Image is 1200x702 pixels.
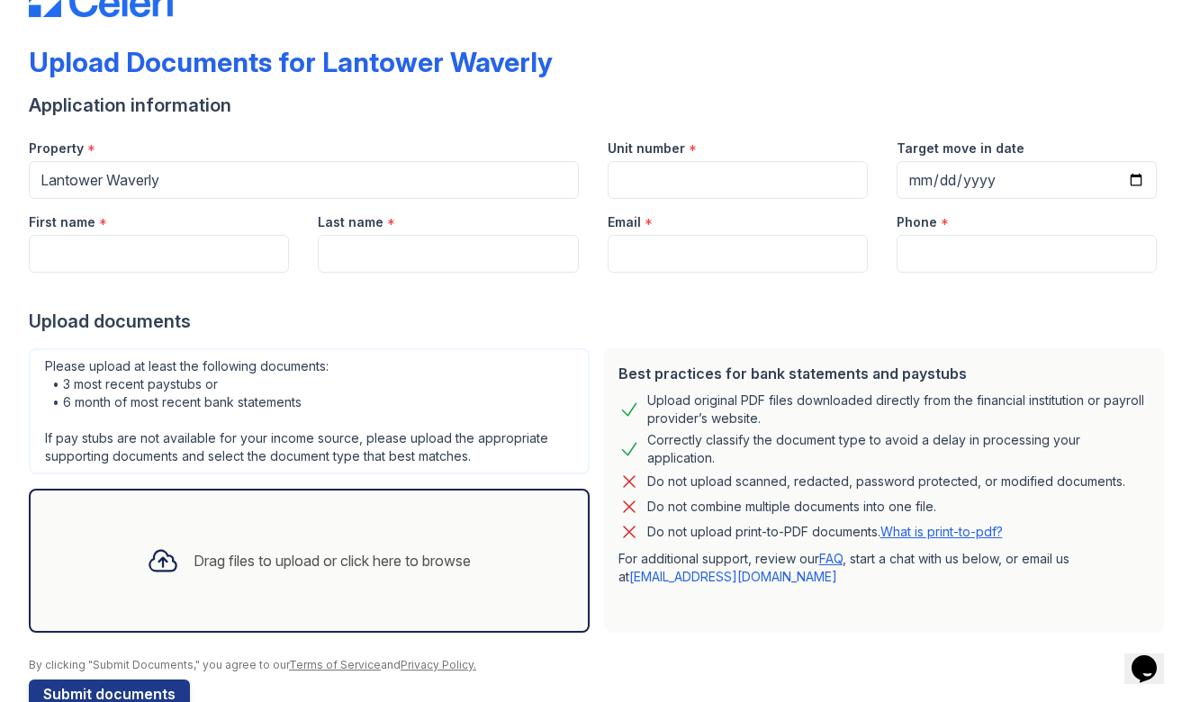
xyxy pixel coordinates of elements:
iframe: chat widget [1124,630,1182,684]
label: Target move in date [897,139,1024,157]
label: Unit number [608,139,685,157]
a: FAQ [819,551,843,566]
a: Terms of Service [289,658,381,671]
div: Upload Documents for Lantower Waverly [29,46,553,78]
div: Upload documents [29,309,1171,334]
div: Correctly classify the document type to avoid a delay in processing your application. [647,431,1150,467]
label: Property [29,139,84,157]
label: Last name [318,213,383,231]
div: Do not upload scanned, redacted, password protected, or modified documents. [647,471,1125,492]
p: Do not upload print-to-PDF documents. [647,523,1003,541]
div: Best practices for bank statements and paystubs [618,363,1150,384]
a: Privacy Policy. [401,658,476,671]
p: For additional support, review our , start a chat with us below, or email us at [618,550,1150,586]
div: Drag files to upload or click here to browse [194,550,471,571]
div: By clicking "Submit Documents," you agree to our and [29,658,1171,672]
label: Email [608,213,641,231]
div: Do not combine multiple documents into one file. [647,496,936,517]
label: Phone [897,213,937,231]
div: Please upload at least the following documents: • 3 most recent paystubs or • 6 month of most rec... [29,348,590,474]
a: What is print-to-pdf? [880,524,1003,539]
a: [EMAIL_ADDRESS][DOMAIN_NAME] [629,569,837,584]
label: First name [29,213,95,231]
div: Application information [29,93,1171,118]
div: Upload original PDF files downloaded directly from the financial institution or payroll provider’... [647,391,1150,427]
